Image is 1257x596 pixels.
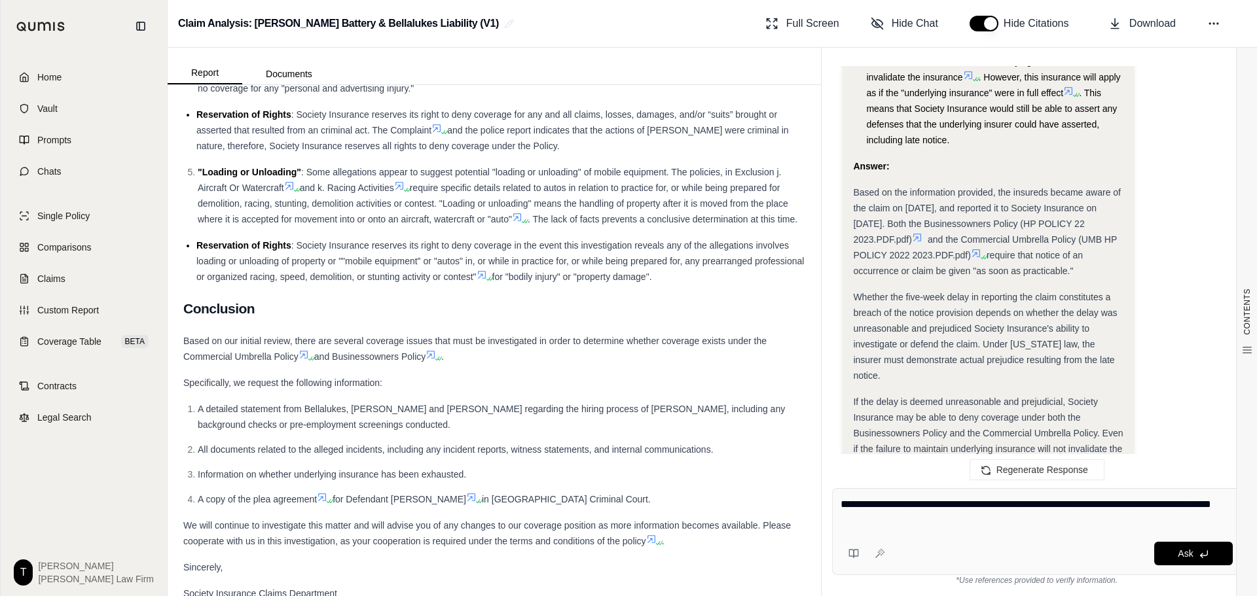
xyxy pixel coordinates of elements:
span: Regenerate Response [996,465,1088,475]
span: for "bodily injury" or "property damage". [492,272,652,282]
span: and k. Racing Activities [300,183,394,193]
button: Download [1103,10,1181,37]
button: Full Screen [760,10,845,37]
a: Chats [9,157,159,186]
span: Whether the five-week delay in reporting the claim constitutes a breach of the notice provision d... [853,292,1117,381]
span: . As [PERSON_NAME] pleaded guilty to a criminal act, there is no coverage for any "personal and a... [198,67,793,94]
span: . [662,536,665,546]
a: Coverage TableBETA [9,327,159,356]
span: and the Commercial Umbrella Policy (UMB HP POLICY 2022 2023.PDF.pdf) [853,234,1117,260]
span: Sincerely, [183,562,223,572]
span: and Businessowners Policy [314,351,426,362]
span: [PERSON_NAME] Law Firm [38,572,154,586]
span: Reservation of Rights [196,240,291,251]
span: If the delay is deemed unreasonable and prejudicial, Society Insurance may be able to deny covera... [853,396,1123,485]
span: Comparisons [37,241,91,254]
span: in [GEOGRAPHIC_DATA] Criminal Court. [482,494,651,504]
span: require that notice of an occurrence or claim be given "as soon as practicable." [853,250,1083,276]
span: Ask [1178,548,1193,559]
span: . However, this insurance will apply as if the "underlying insurance" were in full effect [866,72,1120,98]
span: Single Policy [37,209,90,222]
span: Hide Chat [892,16,938,31]
span: Specifically, we request the following information: [183,377,382,388]
span: : Society Insurance reserves its right to deny coverage in the event this investigation reveals a... [196,240,804,282]
span: "Loading or Unloading" [198,167,301,177]
div: *Use references provided to verify information. [832,575,1241,586]
a: Vault [9,94,159,123]
span: . The lack of facts prevents a conclusive determination at this time. [528,214,797,224]
a: Contracts [9,372,159,400]
span: require specific details related to autos in relation to practice for, or while being prepared fo... [198,183,788,224]
span: for Defendant [PERSON_NAME] [333,494,466,504]
span: Contracts [37,379,77,393]
strong: Answer: [853,161,889,171]
span: : Some allegations appear to suggest potential "loading or unloading" of mobile equipment. The po... [198,167,781,193]
span: Reservation of Rights [196,109,291,120]
a: Single Policy [9,202,159,230]
span: Custom Report [37,304,99,317]
h2: Claim Analysis: [PERSON_NAME] Battery & Bellalukes Liability (V1) [178,12,499,35]
button: Regenerate Response [970,459,1104,480]
span: Legal Search [37,411,92,424]
button: Collapse sidebar [130,16,151,37]
a: Custom Report [9,296,159,324]
span: Chats [37,165,62,178]
span: BETA [121,335,149,348]
span: Download [1129,16,1176,31]
span: Vault [37,102,58,115]
span: [PERSON_NAME] [38,559,154,572]
span: CONTENTS [1242,289,1252,335]
span: and the police report indicates that the actions of [PERSON_NAME] were criminal in nature, theref... [196,125,789,151]
span: Coverage Table [37,335,101,348]
span: Prompts [37,133,71,147]
span: Information on whether underlying insurance has been exhausted. [198,469,466,480]
span: Full Screen [786,16,839,31]
button: Ask [1154,542,1233,565]
span: All documents related to the alleged incidents, including any incident reports, witness statement... [198,444,714,455]
a: Claims [9,264,159,293]
button: Documents [242,63,336,84]
span: Based on our initial review, there are several coverage issues that must be investigated in order... [183,336,767,362]
span: Home [37,71,62,84]
div: T [14,559,33,586]
h2: Conclusion [183,295,805,323]
span: A copy of the plea agreement [198,494,317,504]
span: Hide Citations [1004,16,1077,31]
a: Prompts [9,126,159,154]
a: Comparisons [9,233,159,262]
a: Legal Search [9,403,159,432]
button: Hide Chat [865,10,943,37]
span: : Society Insurance reserves its right to deny coverage for any and all claims, losses, damages, ... [196,109,777,135]
span: Claims [37,272,65,285]
span: We will continue to investigate this matter and will advise you of any changes to our coverage po... [183,520,791,546]
img: Qumis Logo [16,22,65,31]
a: Home [9,63,159,92]
span: . This means that Society Insurance would still be able to assert any defenses that the underlyin... [866,88,1117,145]
span: Based on the information provided, the insureds became aware of the claim on [DATE], and reported... [853,187,1121,245]
span: . [441,351,444,362]
button: Report [168,62,242,84]
span: A detailed statement from Bellalukes, [PERSON_NAME] and [PERSON_NAME] regarding the hiring proces... [198,404,785,430]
